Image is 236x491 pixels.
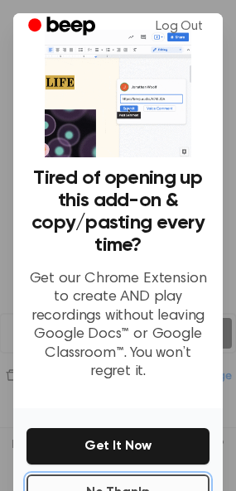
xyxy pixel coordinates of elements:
p: Get our Chrome Extension to create AND play recordings without leaving Google Docs™ or Google Cla... [26,270,210,382]
h3: Tired of opening up this add-on & copy/pasting every time? [26,167,210,257]
img: Beep extension in action [45,30,191,157]
a: Log Out [139,7,219,46]
a: Beep [17,11,110,43]
button: Get It Now [26,428,210,465]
